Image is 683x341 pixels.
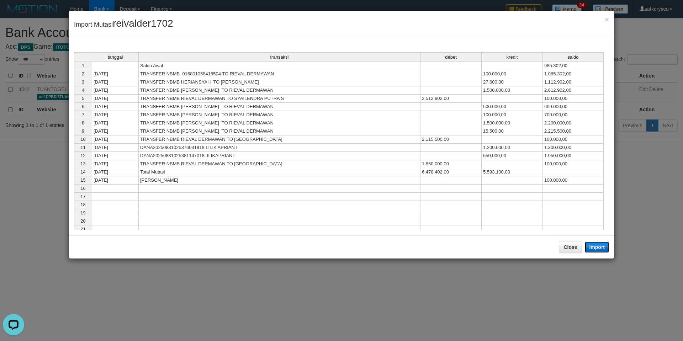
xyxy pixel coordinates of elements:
td: 650.000,00 [482,152,543,160]
span: 2 [82,71,84,76]
span: tanggal [108,55,123,60]
td: 600.000,00 [543,103,604,111]
td: [PERSON_NAME] [139,176,420,185]
span: 10 [80,137,85,142]
td: [DATE] [92,168,139,176]
td: 1.112.902,00 [543,78,604,86]
span: × [605,15,609,23]
td: [DATE] [92,127,139,135]
span: 20 [80,218,85,224]
td: TRANSFER NBMB [PERSON_NAME] TO RIEVAL DERMAWAN [139,103,420,111]
td: [DATE] [92,135,139,144]
td: 1.950.000,00 [543,152,604,160]
td: [DATE] [92,78,139,86]
td: 2.115.500,00 [420,135,482,144]
span: reivalder1702 [113,18,173,29]
span: Import Mutasi [74,21,173,28]
td: 100.000,00 [543,160,604,168]
td: 1.500.000,00 [482,86,543,95]
span: 12 [80,153,85,158]
td: [DATE] [92,119,139,127]
td: TRANSFER NBMB [PERSON_NAME] TO RIEVAL DERMAWAN [139,86,420,95]
td: [DATE] [92,95,139,103]
th: Select whole grid [74,52,92,62]
span: 1 [82,63,84,68]
span: debet [445,55,457,60]
td: TRANSFER NBMB [PERSON_NAME] TO RIEVAL DERMAWAN [139,111,420,119]
span: 17 [80,194,85,199]
td: TRANSFER NBMB RIEVAL DERMAWAN TO [GEOGRAPHIC_DATA] [139,160,420,168]
td: 6.478.402,00 [420,168,482,176]
span: saldo [567,55,578,60]
td: 2.200.000,00 [543,119,604,127]
span: 21 [80,227,85,232]
td: [DATE] [92,111,139,119]
td: DANA20250831025381147018LILIKAPRIANT [139,152,420,160]
td: TRANSFER NBMB [PERSON_NAME] TO RIEVAL DERMAWAN [139,119,420,127]
span: 18 [80,202,85,207]
button: Close [605,16,609,23]
span: transaksi [270,55,288,60]
td: Total Mutasi [139,168,420,176]
td: [DATE] [92,103,139,111]
span: 8 [82,120,84,126]
td: TRANSFER NBMB [PERSON_NAME] TO RIEVAL DERMAWAN [139,127,420,135]
td: 100.000,00 [482,70,543,78]
span: 11 [80,145,85,150]
span: 5 [82,96,84,101]
td: [DATE] [92,152,139,160]
span: kredit [507,55,518,60]
span: 19 [80,210,85,215]
td: 27.600,00 [482,78,543,86]
span: 16 [80,186,85,191]
td: 2.612.902,00 [543,86,604,95]
td: 5.593.100,00 [482,168,543,176]
td: 100.000,00 [482,111,543,119]
span: 3 [82,79,84,85]
td: [DATE] [92,160,139,168]
span: 9 [82,128,84,134]
td: [DATE] [92,70,139,78]
td: TRANSFER NBMB HERIANSYAH TO [PERSON_NAME] [139,78,420,86]
td: 100.000,00 [543,135,604,144]
td: [DATE] [92,176,139,185]
td: 1.200.000,00 [482,144,543,152]
span: 13 [80,161,85,166]
span: 15 [80,177,85,183]
td: TRANSFER NBMB RIEVAL DERMAWAN TO SYAILENDRA PUTRA S [139,95,420,103]
td: 1.085.302,00 [543,70,604,78]
td: 1.300.000,00 [543,144,604,152]
td: 1.500.000,00 [482,119,543,127]
td: 2.215.500,00 [543,127,604,135]
span: 6 [82,104,84,109]
td: Saldo Awal [139,62,420,70]
button: Import [585,241,609,253]
button: Close [559,241,582,253]
td: [DATE] [92,86,139,95]
td: 2.512.902,00 [420,95,482,103]
td: 100.000,00 [543,95,604,103]
td: [DATE] [92,144,139,152]
td: 1.850.000,00 [420,160,482,168]
span: 4 [82,87,84,93]
span: 14 [80,169,85,175]
td: 15.500,00 [482,127,543,135]
td: 500.000,00 [482,103,543,111]
td: TRANSFER NBMB 016801058415504 TO RIEVAL DERMAWAN [139,70,420,78]
td: 700.000,00 [543,111,604,119]
button: Open LiveChat chat widget [3,3,24,24]
td: DANA20250831025376031918 LILIK APRIANT [139,144,420,152]
td: 100.000,00 [543,176,604,185]
span: 7 [82,112,84,117]
td: 985.302,00 [543,62,604,70]
td: TRANSFER NBMB RIEVAL DERMAWAN TO [GEOGRAPHIC_DATA] [139,135,420,144]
